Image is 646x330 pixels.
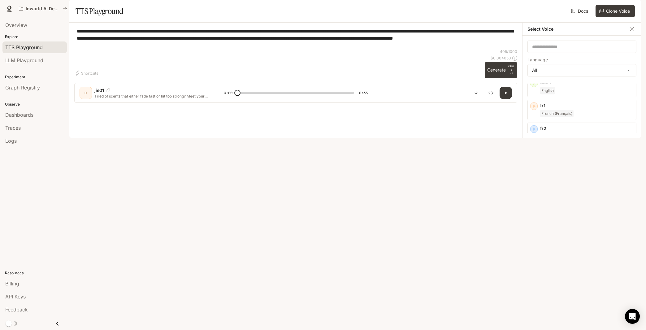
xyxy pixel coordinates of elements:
[540,133,574,140] span: French (Français)
[359,90,368,96] span: 0:33
[508,64,515,76] p: ⏎
[485,87,497,99] button: Inspect
[26,6,60,11] p: Inworld AI Demos
[540,87,555,94] span: English
[94,93,209,99] p: Tired of scents that either fade fast or hit too strong? Meet your new go-to. Midnight Marine’s t...
[528,64,636,76] div: All
[540,110,574,117] span: French (Français)
[81,88,91,98] div: D
[104,89,113,92] button: Copy Voice ID
[491,55,511,61] p: $ 0.004050
[540,102,634,109] p: fr1
[74,68,101,78] button: Shortcuts
[16,2,70,15] button: All workspaces
[596,5,635,17] button: Clone Voice
[508,64,515,72] p: CTRL +
[224,90,232,96] span: 0:00
[485,62,517,78] button: GenerateCTRL +⏎
[76,5,124,17] h1: TTS Playground
[540,125,634,132] p: fr2
[94,87,104,93] p: jie01
[527,58,548,62] p: Language
[470,87,482,99] button: Download audio
[625,309,640,324] div: Open Intercom Messenger
[570,5,591,17] a: Docs
[500,49,517,54] p: 405 / 1000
